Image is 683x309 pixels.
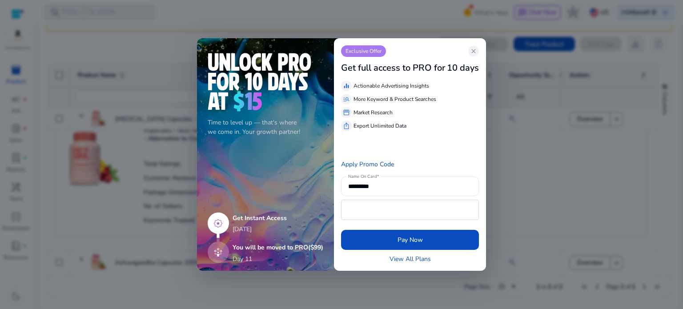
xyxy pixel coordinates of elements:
p: Day 11 [233,254,252,264]
h3: 10 days [447,63,479,73]
h3: Get full access to PRO for [341,63,445,73]
mat-label: Name On Card [348,173,377,180]
p: [DATE] [233,225,323,234]
span: manage_search [343,96,350,103]
iframe: Secure payment input frame [346,201,474,219]
span: ($99) [308,243,323,252]
h5: Get Instant Access [233,215,323,222]
p: Actionable Advertising Insights [354,82,429,90]
p: Market Research [354,108,393,116]
p: More Keyword & Product Searches [354,95,436,103]
span: Pay Now [398,235,423,245]
span: equalizer [343,82,350,89]
p: Time to level up — that's where we come in. Your growth partner! [208,118,323,136]
span: ios_share [343,122,350,129]
button: Pay Now [341,230,479,250]
a: View All Plans [390,254,431,264]
a: Apply Promo Code [341,160,394,169]
span: storefront [343,109,350,116]
span: close [470,48,477,55]
p: Exclusive Offer [341,45,386,57]
h5: You will be moved to PRO [233,244,323,252]
p: Export Unlimited Data [354,122,406,130]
